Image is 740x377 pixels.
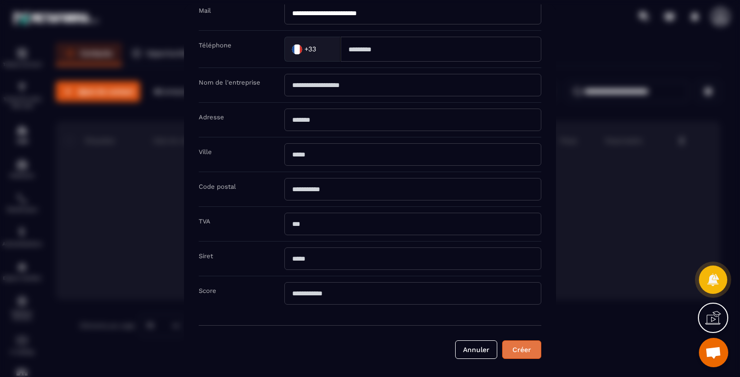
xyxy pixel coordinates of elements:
[287,39,307,59] img: Country Flag
[304,44,316,54] span: +33
[699,338,728,367] div: Ouvrir le chat
[199,42,231,49] label: Téléphone
[199,218,210,225] label: TVA
[199,183,236,190] label: Code postal
[199,148,212,155] label: Ville
[199,252,213,260] label: Siret
[455,340,497,359] button: Annuler
[199,287,216,294] label: Score
[284,37,341,62] div: Search for option
[199,79,260,86] label: Nom de l'entreprise
[199,7,211,14] label: Mail
[502,340,541,359] button: Créer
[199,113,224,121] label: Adresse
[318,42,330,56] input: Search for option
